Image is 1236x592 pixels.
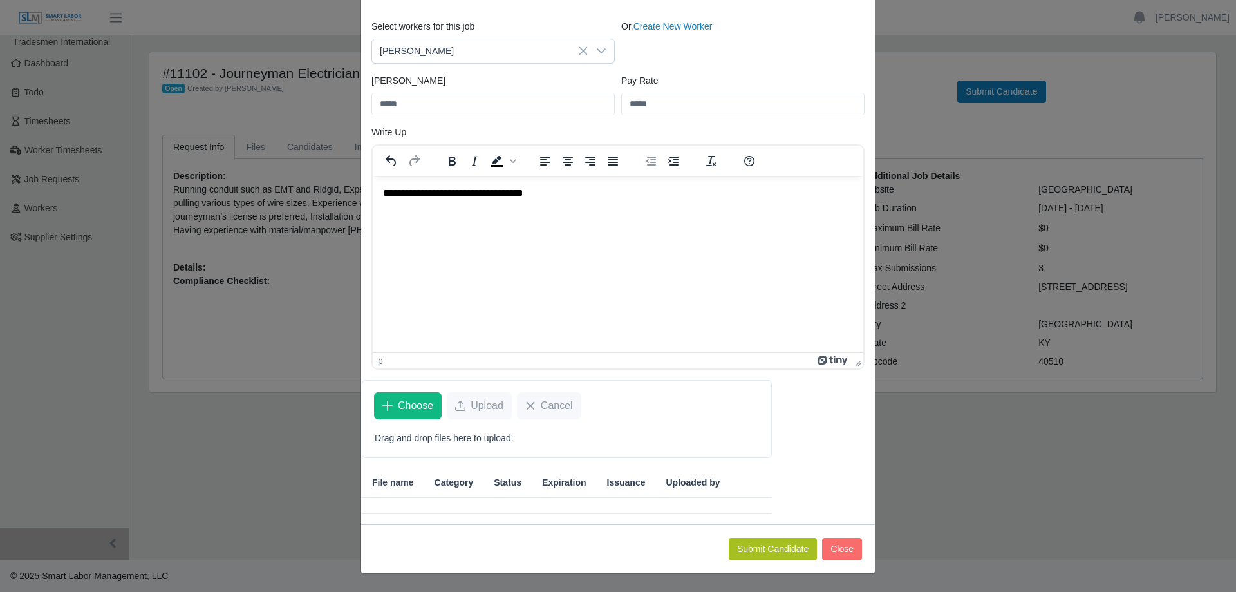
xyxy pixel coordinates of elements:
button: Increase indent [662,152,684,170]
span: Choose [398,398,433,414]
p: Drag and drop files here to upload. [375,432,759,445]
button: Justify [602,152,624,170]
span: Cancel [541,398,573,414]
button: Close [822,538,862,560]
span: Upload [471,398,503,414]
button: Italic [464,152,485,170]
span: Status [494,476,521,490]
label: Pay Rate [621,74,659,88]
button: Align left [534,152,556,170]
a: Powered by Tiny [818,356,850,366]
button: Align right [579,152,601,170]
span: Issuance [607,476,646,490]
span: File name [372,476,414,490]
div: Or, [618,20,868,64]
div: Background color Black [486,152,518,170]
button: Undo [380,152,402,170]
button: Redo [403,152,425,170]
div: p [378,356,383,366]
span: Expiration [542,476,586,490]
button: Align center [557,152,579,170]
div: Press the Up and Down arrow keys to resize the editor. [850,353,863,368]
label: [PERSON_NAME] [371,74,445,88]
span: Edwin Villa [372,39,588,63]
button: Cancel [517,392,581,419]
iframe: Rich Text Area [373,176,863,352]
button: Help [738,152,760,170]
span: Uploaded by [666,476,720,490]
button: Bold [441,152,463,170]
label: Write Up [371,126,406,139]
button: Upload [447,392,512,419]
button: Decrease indent [640,152,662,170]
button: Choose [374,392,442,419]
button: Submit Candidate [729,538,817,560]
button: Clear formatting [700,152,722,170]
span: Category [435,476,474,490]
